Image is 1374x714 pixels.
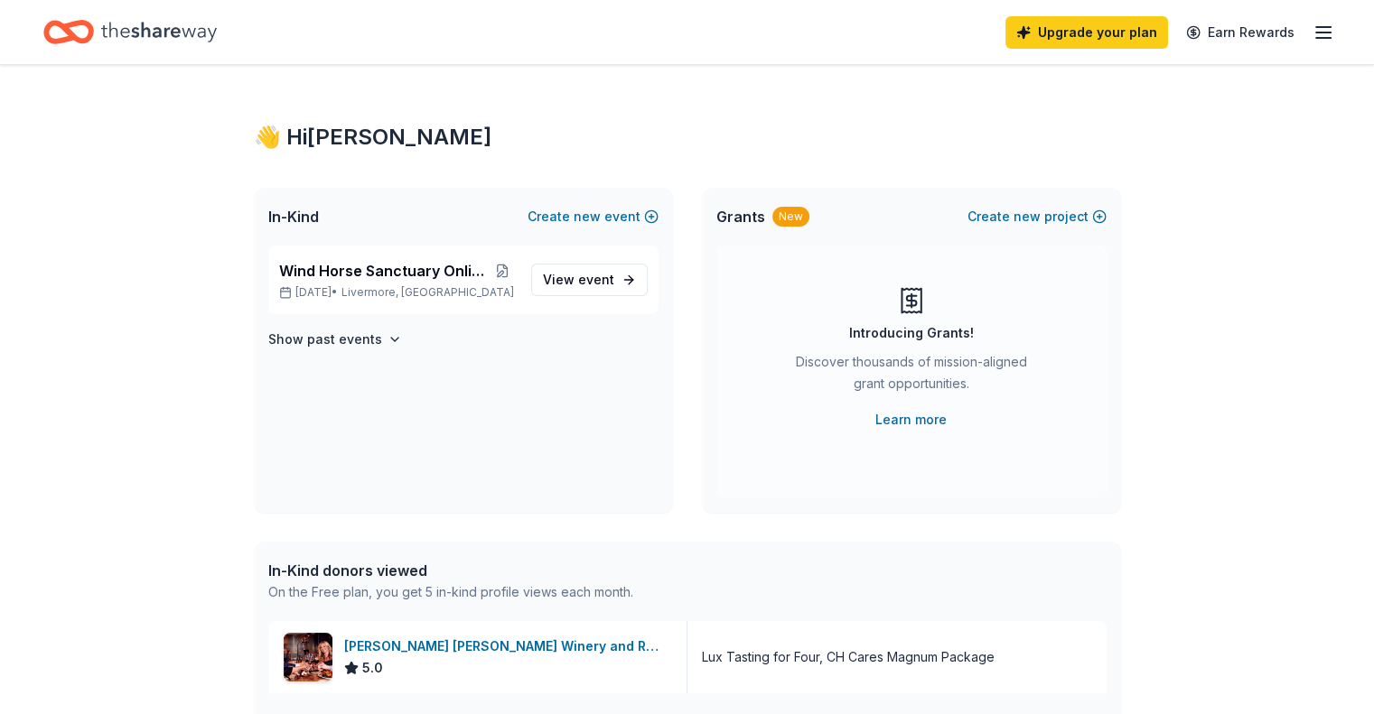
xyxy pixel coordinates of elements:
[543,269,614,291] span: View
[254,123,1121,152] div: 👋 Hi [PERSON_NAME]
[574,206,601,227] span: new
[341,285,514,300] span: Livermore, [GEOGRAPHIC_DATA]
[344,635,672,657] div: [PERSON_NAME] [PERSON_NAME] Winery and Restaurants
[279,260,489,282] span: Wind Horse Sanctuary Online Auction
[268,329,402,350] button: Show past events
[279,285,517,300] p: [DATE] •
[268,329,382,350] h4: Show past events
[967,206,1107,227] button: Createnewproject
[789,351,1034,402] div: Discover thousands of mission-aligned grant opportunities.
[531,264,648,296] a: View event
[716,206,765,227] span: Grants
[268,206,319,227] span: In-Kind
[772,207,809,227] div: New
[284,633,332,682] img: Image for Cooper's Hawk Winery and Restaurants
[43,11,217,53] a: Home
[528,206,659,227] button: Createnewevent
[1175,16,1305,49] a: Earn Rewards
[362,657,383,679] span: 5.0
[849,322,974,344] div: Introducing Grants!
[268,560,633,581] div: In-Kind donors viewed
[578,272,614,287] span: event
[702,646,995,668] div: Lux Tasting for Four, CH Cares Magnum Package
[1014,206,1041,227] span: new
[268,581,633,603] div: On the Free plan, you get 5 in-kind profile views each month.
[1005,16,1168,49] a: Upgrade your plan
[875,409,947,431] a: Learn more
